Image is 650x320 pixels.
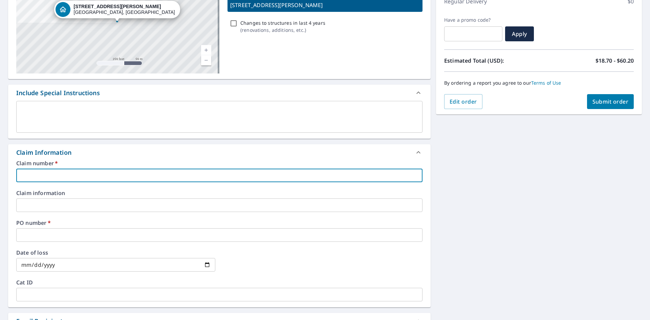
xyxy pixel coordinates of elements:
[16,250,215,255] label: Date of loss
[74,4,175,15] div: [GEOGRAPHIC_DATA], [GEOGRAPHIC_DATA] 93728
[16,280,422,285] label: Cat ID
[54,1,180,22] div: Dropped pin, building 1, Residential property, 684 E Hedges Ave Fresno, CA 93728
[444,57,539,65] p: Estimated Total (USD):
[240,26,325,34] p: ( renovations, additions, etc. )
[587,94,634,109] button: Submit order
[16,148,71,157] div: Claim Information
[444,17,502,23] label: Have a promo code?
[16,220,422,226] label: PO number
[592,98,629,105] span: Submit order
[450,98,477,105] span: Edit order
[531,80,561,86] a: Terms of Use
[444,94,482,109] button: Edit order
[511,30,528,38] span: Apply
[8,85,431,101] div: Include Special Instructions
[444,80,634,86] p: By ordering a report you agree to our
[201,55,211,65] a: Current Level 17, Zoom Out
[8,144,431,161] div: Claim Information
[201,45,211,55] a: Current Level 17, Zoom In
[240,19,325,26] p: Changes to structures in last 4 years
[74,4,161,9] strong: [STREET_ADDRESS][PERSON_NAME]
[595,57,634,65] p: $18.70 - $60.20
[16,161,422,166] label: Claim number
[505,26,534,41] button: Apply
[16,88,100,98] div: Include Special Instructions
[230,1,420,9] p: [STREET_ADDRESS][PERSON_NAME]
[16,190,422,196] label: Claim information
